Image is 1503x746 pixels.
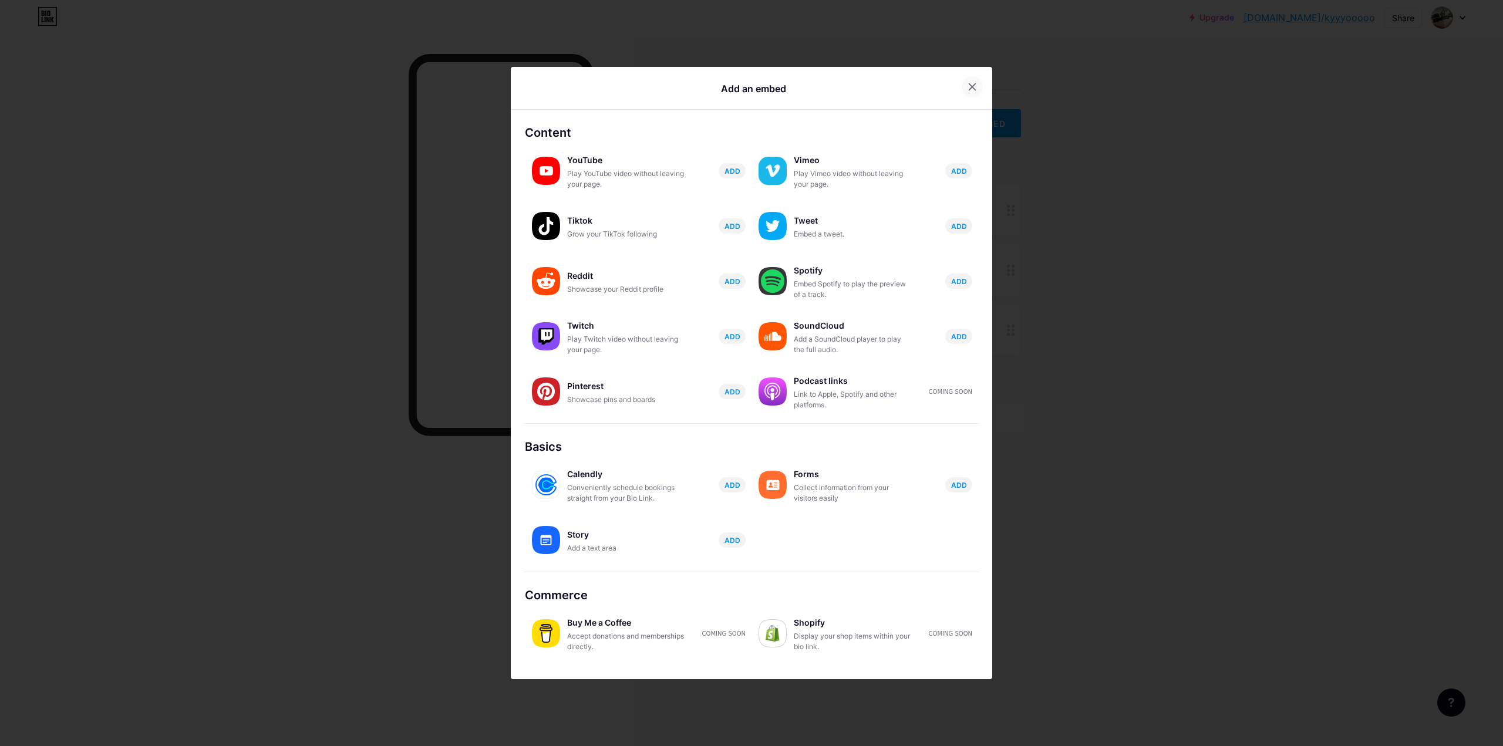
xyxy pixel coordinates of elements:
div: Play Vimeo video without leaving your page. [794,168,911,190]
div: Display your shop items within your bio link. [794,631,911,652]
span: ADD [724,166,740,176]
div: SoundCloud [794,318,911,334]
div: Calendly [567,466,685,482]
div: Add a SoundCloud player to play the full audio. [794,334,911,355]
div: Spotify [794,262,911,279]
button: ADD [719,274,746,289]
div: Embed Spotify to play the preview of a track. [794,279,911,300]
img: vimeo [759,157,787,185]
div: YouTube [567,152,685,168]
img: twitter [759,212,787,240]
div: Link to Apple, Spotify and other platforms. [794,389,911,410]
div: Accept donations and memberships directly. [567,631,685,652]
span: ADD [724,535,740,545]
div: Shopify [794,615,911,631]
button: ADD [945,477,972,492]
img: calendly [532,471,560,499]
button: ADD [719,532,746,548]
button: ADD [945,274,972,289]
div: Basics [525,438,978,455]
button: ADD [719,329,746,344]
img: shopify [759,619,787,647]
div: Commerce [525,586,978,604]
span: ADD [951,221,967,231]
div: Forms [794,466,911,482]
div: Tiktok [567,212,685,229]
div: Content [525,124,978,141]
span: ADD [951,332,967,342]
span: ADD [724,276,740,286]
img: soundcloud [759,322,787,350]
img: spotify [759,267,787,295]
img: forms [759,471,787,499]
div: Showcase your Reddit profile [567,284,685,295]
div: Podcast links [794,373,911,389]
span: ADD [724,221,740,231]
div: Buy Me a Coffee [567,615,685,631]
img: podcastlinks [759,377,787,406]
div: Pinterest [567,378,685,394]
div: Coming soon [929,387,972,396]
span: ADD [724,332,740,342]
div: Reddit [567,268,685,284]
div: Story [567,526,685,543]
div: Grow your TikTok following [567,229,685,239]
img: story [532,526,560,554]
img: reddit [532,267,560,295]
img: pinterest [532,377,560,406]
div: Play YouTube video without leaving your page. [567,168,685,190]
button: ADD [719,163,746,178]
div: Collect information from your visitors easily [794,482,911,504]
span: ADD [724,480,740,490]
div: Coming soon [929,629,972,638]
span: ADD [951,166,967,176]
span: ADD [724,387,740,397]
div: Add an embed [721,82,786,96]
img: youtube [532,157,560,185]
div: Add a text area [567,543,685,553]
div: Conveniently schedule bookings straight from your Bio Link. [567,482,685,504]
button: ADD [719,384,746,399]
button: ADD [945,329,972,344]
img: buymeacoffee [532,619,560,647]
div: Showcase pins and boards [567,394,685,405]
img: tiktok [532,212,560,240]
div: Play Twitch video without leaving your page. [567,334,685,355]
div: Embed a tweet. [794,229,911,239]
div: Coming soon [702,629,746,638]
span: ADD [951,276,967,286]
button: ADD [719,477,746,492]
button: ADD [945,163,972,178]
span: ADD [951,480,967,490]
div: Vimeo [794,152,911,168]
button: ADD [945,218,972,234]
img: twitch [532,322,560,350]
div: Tweet [794,212,911,229]
button: ADD [719,218,746,234]
div: Twitch [567,318,685,334]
